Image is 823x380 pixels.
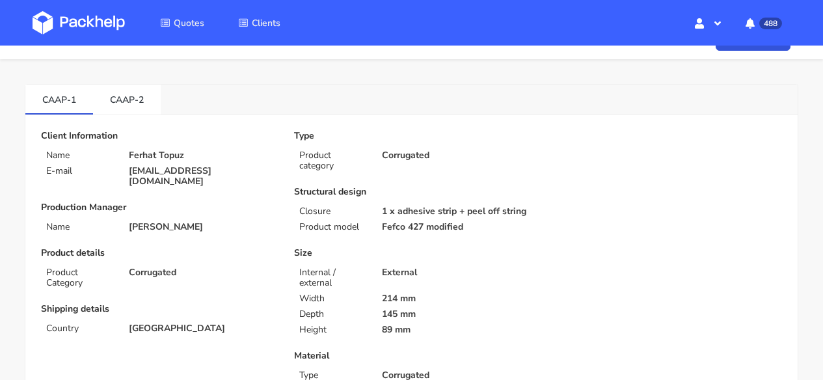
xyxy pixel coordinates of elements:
a: Quotes [144,11,220,34]
a: CAAP-2 [93,85,161,113]
p: External [382,267,529,278]
p: 1 x adhesive strip + peel off string [382,206,529,217]
p: Width [299,293,366,304]
span: 488 [759,18,782,29]
p: Name [46,150,113,161]
p: [EMAIL_ADDRESS][DOMAIN_NAME] [129,166,276,187]
p: Size [294,248,529,258]
p: [PERSON_NAME] [129,222,276,232]
p: E-mail [46,166,113,176]
p: Client Information [41,131,276,141]
p: Product details [41,248,276,258]
p: Structural design [294,187,529,197]
img: Dashboard [33,11,125,34]
p: Fefco 427 modified [382,222,529,232]
p: Product Category [46,267,113,288]
p: Ferhat Topuz [129,150,276,161]
p: Internal / external [299,267,366,288]
p: Height [299,325,366,335]
p: 145 mm [382,309,529,319]
p: Material [294,351,529,361]
a: CAAP-1 [25,85,93,113]
p: Production Manager [41,202,276,213]
span: Clients [252,17,280,29]
p: Corrugated [129,267,276,278]
p: Corrugated [382,150,529,161]
p: 214 mm [382,293,529,304]
p: Closure [299,206,366,217]
p: Country [46,323,113,334]
p: Type [294,131,529,141]
p: Product category [299,150,366,171]
p: Name [46,222,113,232]
p: Depth [299,309,366,319]
button: 488 [735,11,790,34]
p: Shipping details [41,304,276,314]
a: Clients [223,11,296,34]
span: Quotes [174,17,204,29]
p: [GEOGRAPHIC_DATA] [129,323,276,334]
p: 89 mm [382,325,529,335]
p: Product model [299,222,366,232]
